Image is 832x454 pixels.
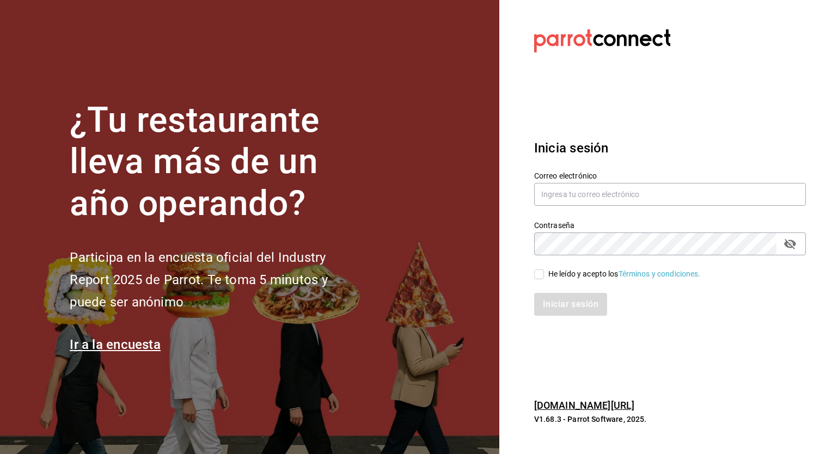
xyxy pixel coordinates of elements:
h3: Inicia sesión [534,138,806,158]
button: passwordField [781,235,799,253]
h1: ¿Tu restaurante lleva más de un año operando? [70,100,364,225]
label: Correo electrónico [534,171,806,179]
p: V1.68.3 - Parrot Software, 2025. [534,414,806,425]
a: [DOMAIN_NAME][URL] [534,400,634,411]
a: Términos y condiciones. [619,269,701,278]
a: Ir a la encuesta [70,337,161,352]
input: Ingresa tu correo electrónico [534,183,806,206]
div: He leído y acepto los [548,268,701,280]
label: Contraseña [534,221,806,229]
h2: Participa en la encuesta oficial del Industry Report 2025 de Parrot. Te toma 5 minutos y puede se... [70,247,364,313]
